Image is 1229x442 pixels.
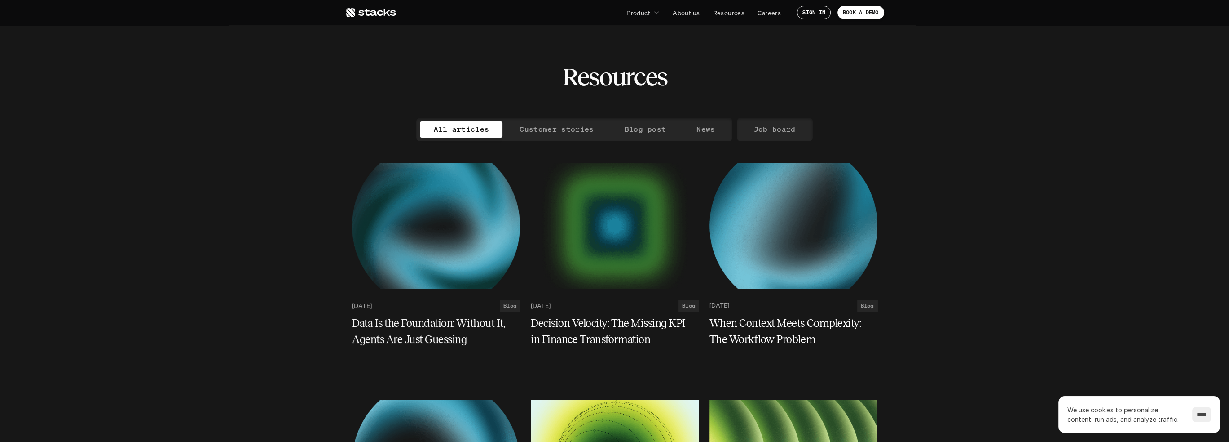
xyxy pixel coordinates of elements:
[758,8,781,18] p: Careers
[531,315,688,348] h5: Decision Velocity: The Missing KPI in Finance Transformation
[707,4,750,21] a: Resources
[135,40,173,48] a: Privacy Policy
[531,302,551,309] p: [DATE]
[506,121,607,138] a: Customer stories
[531,315,699,348] a: Decision Velocity: The Missing KPI in Finance Transformation
[624,123,666,136] p: Blog post
[713,8,744,18] p: Resources
[837,6,884,19] a: BOOK A DEMO
[709,300,877,312] a: [DATE]Blog
[683,121,728,138] a: News
[752,4,786,21] a: Careers
[797,6,831,19] a: SIGN IN
[352,315,509,348] h5: Data Is the Foundation: Without It, Agents Are Just Guessing
[433,123,489,136] p: All articles
[611,121,679,138] a: Blog post
[740,121,809,138] a: Job board
[709,302,729,309] p: [DATE]
[503,303,516,309] h2: Blog
[352,315,520,348] a: Data Is the Foundation: Without It, Agents Are Just Guessing
[802,9,825,16] p: SIGN IN
[709,315,877,348] a: When Context Meets Complexity: The Workflow Problem
[420,121,502,138] a: All articles
[626,8,650,18] p: Product
[682,303,695,309] h2: Blog
[709,315,867,348] h5: When Context Meets Complexity: The Workflow Problem
[1067,405,1183,424] p: We use cookies to personalize content, run ads, and analyze traffic.
[673,8,700,18] p: About us
[562,63,667,91] h2: Resources
[352,302,372,309] p: [DATE]
[843,9,879,16] p: BOOK A DEMO
[352,300,520,312] a: [DATE]Blog
[520,123,594,136] p: Customer stories
[667,4,705,21] a: About us
[754,123,796,136] p: Job board
[861,303,874,309] h2: Blog
[696,123,715,136] p: News
[531,300,699,312] a: [DATE]Blog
